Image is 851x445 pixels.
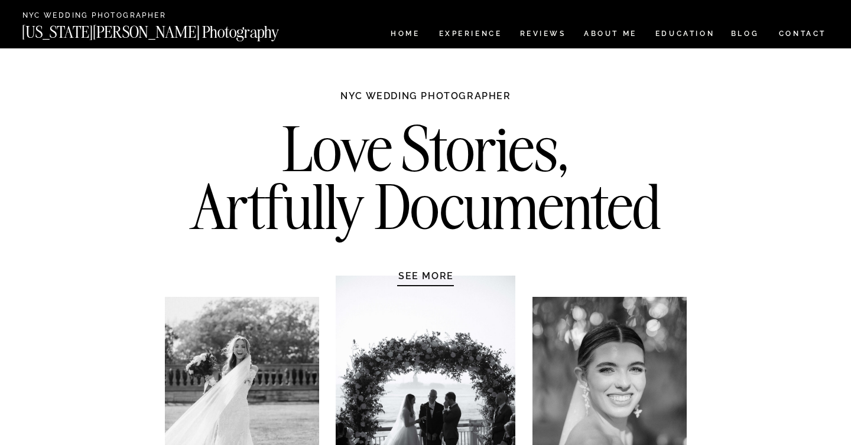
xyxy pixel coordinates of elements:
a: SEE MORE [370,270,482,282]
a: NYC Wedding Photographer [22,12,200,21]
a: BLOG [731,30,759,40]
h2: Love Stories, Artfully Documented [178,120,674,244]
h1: NYC WEDDING PHOTOGRAPHER [315,90,537,113]
a: HOME [389,30,423,40]
a: Experience [439,30,501,40]
a: EDUCATION [654,30,716,40]
a: ABOUT ME [584,30,638,40]
a: [US_STATE][PERSON_NAME] Photography [22,24,319,34]
a: REVIEWS [520,30,564,40]
a: CONTACT [778,27,827,40]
